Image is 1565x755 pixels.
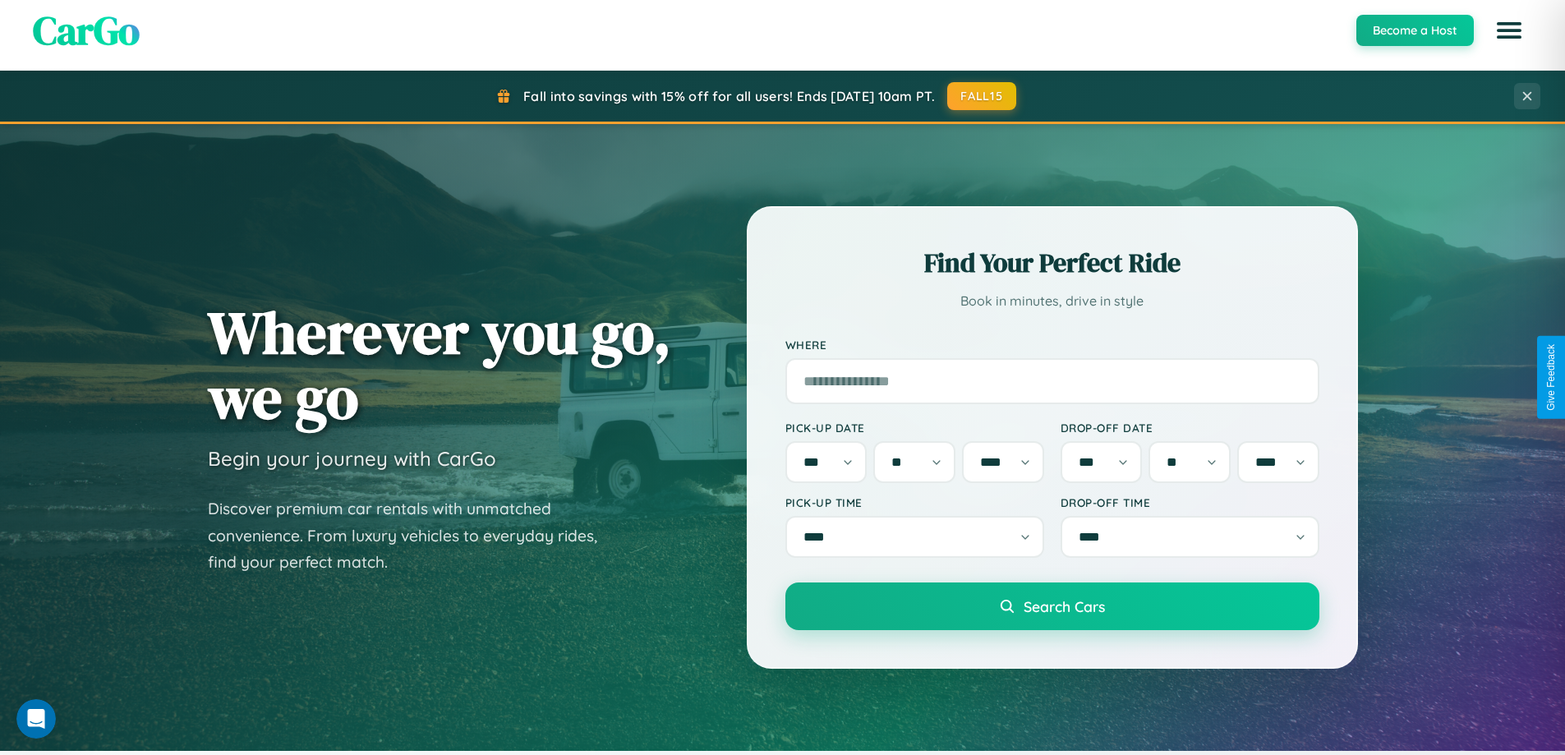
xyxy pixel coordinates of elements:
p: Book in minutes, drive in style [785,289,1319,313]
button: FALL15 [947,82,1016,110]
button: Open menu [1486,7,1532,53]
span: CarGo [33,3,140,58]
label: Pick-up Date [785,421,1044,435]
h3: Begin your journey with CarGo [208,446,496,471]
div: Give Feedback [1545,344,1557,411]
span: Fall into savings with 15% off for all users! Ends [DATE] 10am PT. [523,88,935,104]
h1: Wherever you go, we go [208,300,671,430]
p: Discover premium car rentals with unmatched convenience. From luxury vehicles to everyday rides, ... [208,495,619,576]
button: Become a Host [1356,15,1474,46]
label: Drop-off Date [1061,421,1319,435]
iframe: Intercom live chat [16,699,56,739]
span: Search Cars [1024,597,1105,615]
h2: Find Your Perfect Ride [785,245,1319,281]
button: Search Cars [785,582,1319,630]
label: Where [785,338,1319,352]
label: Pick-up Time [785,495,1044,509]
label: Drop-off Time [1061,495,1319,509]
